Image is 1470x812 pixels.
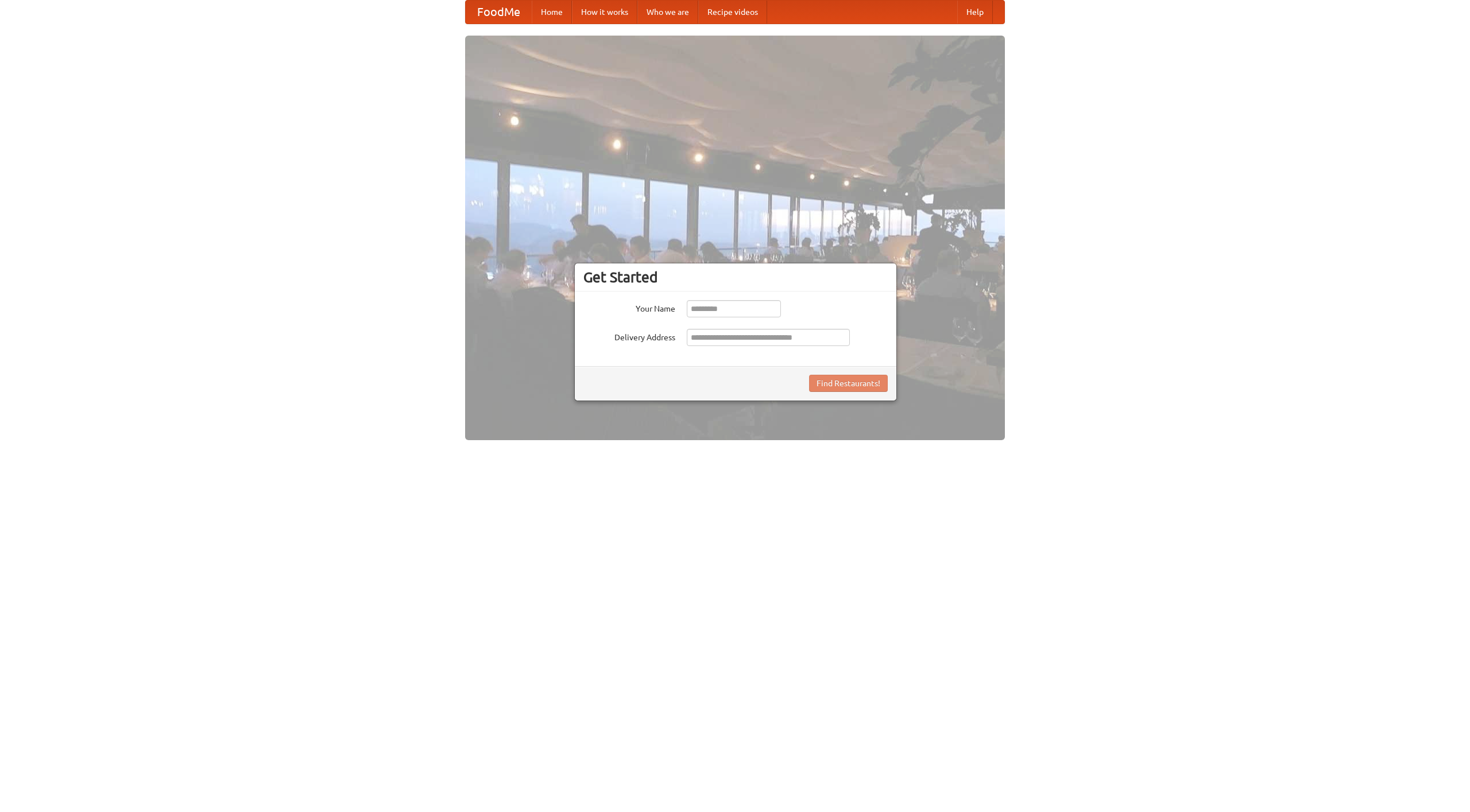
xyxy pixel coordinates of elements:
a: Home [532,1,572,24]
button: Find Restaurants! [809,375,888,392]
a: FoodMe [466,1,532,24]
a: Recipe videos [698,1,767,24]
label: Delivery Address [583,329,675,343]
a: Help [957,1,993,24]
a: Who we are [637,1,698,24]
h3: Get Started [583,269,888,286]
a: How it works [572,1,637,24]
label: Your Name [583,300,675,314]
